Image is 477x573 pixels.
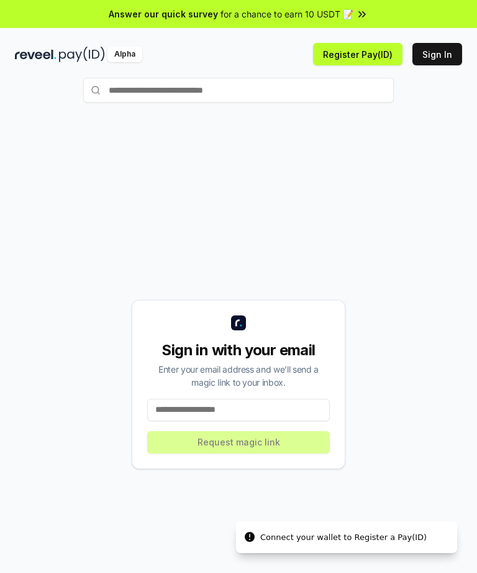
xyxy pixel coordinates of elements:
[59,47,105,62] img: pay_id
[313,43,402,65] button: Register Pay(ID)
[147,340,330,360] div: Sign in with your email
[147,363,330,389] div: Enter your email address and we’ll send a magic link to your inbox.
[15,47,57,62] img: reveel_dark
[220,7,353,21] span: for a chance to earn 10 USDT 📝
[107,47,142,62] div: Alpha
[231,315,246,330] img: logo_small
[109,7,218,21] span: Answer our quick survey
[260,531,427,544] div: Connect your wallet to Register a Pay(ID)
[412,43,462,65] button: Sign In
